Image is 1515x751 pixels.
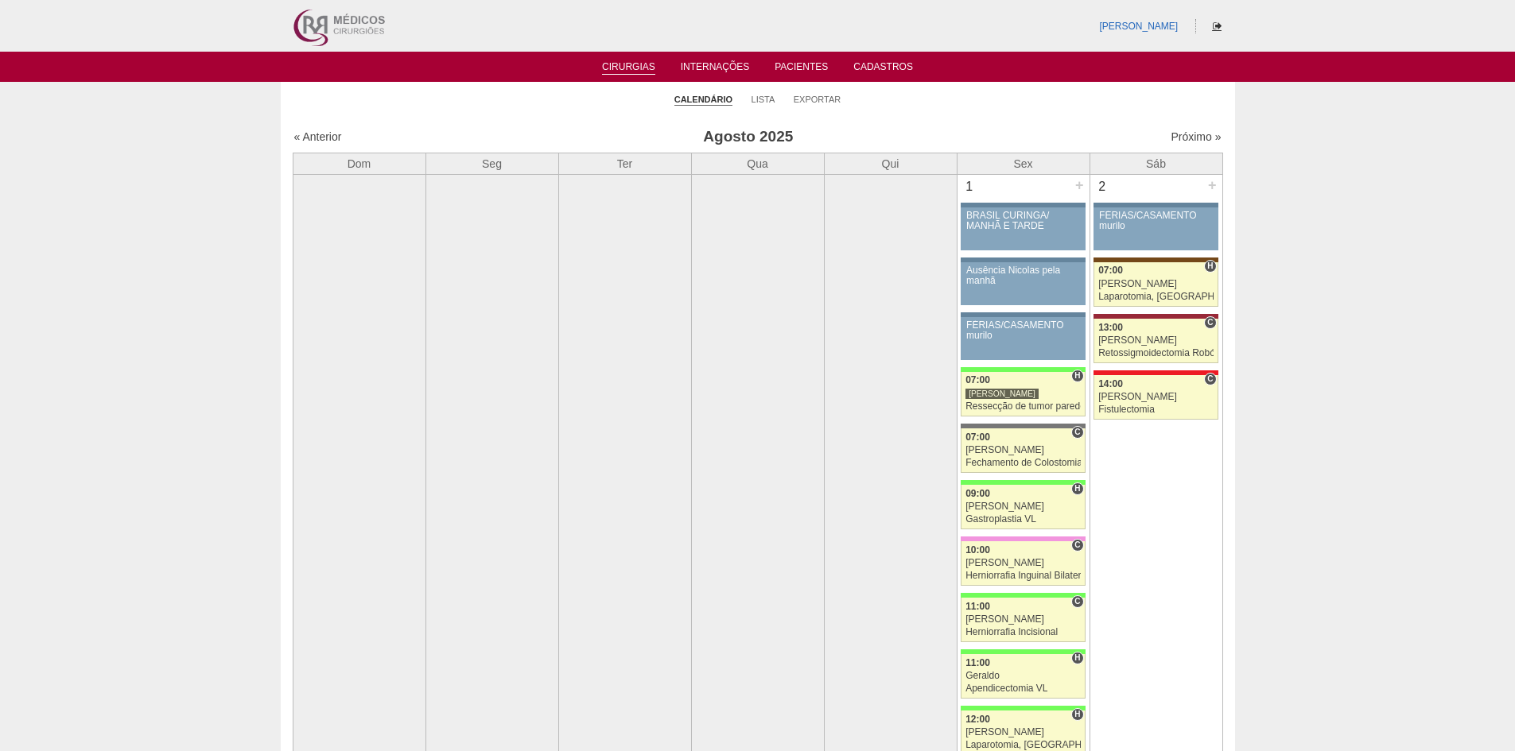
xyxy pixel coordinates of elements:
[957,153,1090,174] th: Sex
[1071,595,1083,608] span: Consultório
[965,727,1081,737] div: [PERSON_NAME]
[1098,279,1214,289] div: [PERSON_NAME]
[1094,262,1218,307] a: H 07:00 [PERSON_NAME] Laparotomia, [GEOGRAPHIC_DATA], Drenagem, Bridas
[965,740,1081,750] div: Laparotomia, [GEOGRAPHIC_DATA], Drenagem, Bridas VL
[1071,708,1083,721] span: Hospital
[1171,130,1221,143] a: Próximo »
[961,372,1085,416] a: H 07:00 [PERSON_NAME] Ressecção de tumor parede abdominal pélvica
[961,424,1085,428] div: Key: Santa Catarina
[1204,260,1216,273] span: Hospital
[965,445,1081,455] div: [PERSON_NAME]
[674,94,732,106] a: Calendário
[965,627,1081,637] div: Herniorrafia Incisional
[681,61,750,77] a: Internações
[965,401,1081,412] div: Ressecção de tumor parede abdominal pélvica
[1071,482,1083,495] span: Hospital
[691,153,824,174] th: Qua
[965,601,990,612] span: 11:00
[965,657,990,668] span: 11:00
[794,94,841,105] a: Exportar
[961,654,1085,699] a: H 11:00 Geraldo Apendicectomia VL
[1094,314,1218,319] div: Key: Sírio Libanês
[1094,375,1218,420] a: C 14:00 [PERSON_NAME] Fistulectomia
[752,94,775,105] a: Lista
[965,714,990,725] span: 12:00
[965,432,990,443] span: 07:00
[961,541,1085,586] a: C 10:00 [PERSON_NAME] Herniorrafia Inguinal Bilateral
[965,458,1081,468] div: Fechamento de Colostomia ou Enterostomia
[1071,539,1083,552] span: Consultório
[1098,265,1123,276] span: 07:00
[965,374,990,385] span: 07:00
[966,265,1080,286] div: Ausência Nicolas pela manhã
[1094,319,1218,363] a: C 13:00 [PERSON_NAME] Retossigmoidectomia Robótica
[1099,21,1178,32] a: [PERSON_NAME]
[965,683,1081,694] div: Apendicectomia VL
[961,598,1085,642] a: C 11:00 [PERSON_NAME] Herniorrafia Incisional
[1098,378,1123,389] span: 14:00
[1206,175,1219,195] div: +
[1094,207,1218,250] a: FÉRIAS/CASAMENTO murilo
[1099,211,1213,231] div: FÉRIAS/CASAMENTO murilo
[294,130,342,143] a: « Anterior
[1073,175,1086,195] div: +
[1094,370,1218,375] div: Key: Assunção
[1098,322,1123,333] span: 13:00
[1098,292,1214,302] div: Laparotomia, [GEOGRAPHIC_DATA], Drenagem, Bridas
[965,544,990,556] span: 10:00
[965,571,1081,581] div: Herniorrafia Inguinal Bilateral
[961,536,1085,541] div: Key: Albert Einstein
[966,211,1080,231] div: BRASIL CURINGA/ MANHÃ E TARDE
[965,514,1081,525] div: Gastroplastia VL
[961,312,1085,317] div: Key: Aviso
[775,61,828,77] a: Pacientes
[961,593,1085,598] div: Key: Brasil
[558,153,691,174] th: Ter
[965,501,1081,512] div: [PERSON_NAME]
[1213,21,1222,31] i: Sair
[961,485,1085,529] a: H 09:00 [PERSON_NAME] Gastroplastia VL
[958,175,982,199] div: 1
[961,317,1085,360] a: FÉRIAS/CASAMENTO murilo
[824,153,957,174] th: Qui
[1098,348,1214,358] div: Retossigmoidectomia Robótica
[961,207,1085,250] a: BRASIL CURINGA/ MANHÃ E TARDE
[965,558,1081,568] div: [PERSON_NAME]
[1071,652,1083,664] span: Hospital
[965,488,990,499] span: 09:00
[961,203,1085,207] div: Key: Aviso
[1098,335,1214,346] div: [PERSON_NAME]
[1098,392,1214,402] div: [PERSON_NAME]
[1071,370,1083,382] span: Hospital
[965,671,1081,681] div: Geraldo
[516,126,980,149] h3: Agosto 2025
[965,614,1081,625] div: [PERSON_NAME]
[853,61,913,77] a: Cadastros
[1090,175,1115,199] div: 2
[1090,153,1222,174] th: Sáb
[1098,405,1214,415] div: Fistulectomia
[966,320,1080,341] div: FÉRIAS/CASAMENTO murilo
[965,388,1039,400] div: [PERSON_NAME]
[1094,257,1218,262] div: Key: Santa Joana
[602,61,655,75] a: Cirurgias
[961,367,1085,372] div: Key: Brasil
[425,153,558,174] th: Seg
[1071,426,1083,439] span: Consultório
[1204,373,1216,385] span: Consultório
[1094,203,1218,207] div: Key: Aviso
[293,153,425,174] th: Dom
[961,649,1085,654] div: Key: Brasil
[961,262,1085,305] a: Ausência Nicolas pela manhã
[961,428,1085,473] a: C 07:00 [PERSON_NAME] Fechamento de Colostomia ou Enterostomia
[961,706,1085,710] div: Key: Brasil
[961,257,1085,262] div: Key: Aviso
[961,480,1085,485] div: Key: Brasil
[1204,316,1216,329] span: Consultório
